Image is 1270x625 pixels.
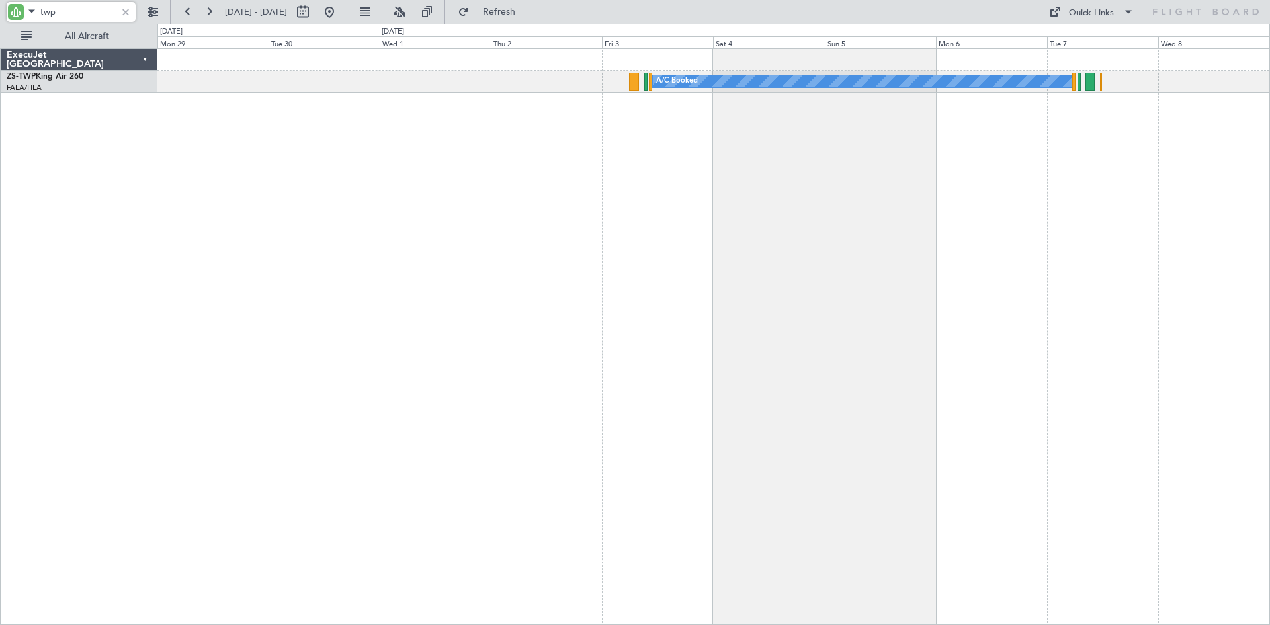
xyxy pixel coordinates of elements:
div: Quick Links [1069,7,1114,20]
div: Wed 1 [380,36,491,48]
div: Sun 5 [825,36,936,48]
div: Fri 3 [602,36,713,48]
span: Refresh [472,7,527,17]
button: All Aircraft [15,26,144,47]
input: A/C (Reg. or Type) [40,2,116,22]
span: [DATE] - [DATE] [225,6,287,18]
a: FALA/HLA [7,83,42,93]
div: Wed 8 [1158,36,1269,48]
a: ZS-TWPKing Air 260 [7,73,83,81]
div: Mon 29 [157,36,269,48]
div: Mon 6 [936,36,1047,48]
span: All Aircraft [34,32,140,41]
div: Tue 7 [1047,36,1158,48]
button: Refresh [452,1,531,22]
div: [DATE] [160,26,183,38]
div: Thu 2 [491,36,602,48]
div: Sat 4 [713,36,824,48]
div: Tue 30 [269,36,380,48]
button: Quick Links [1042,1,1140,22]
div: [DATE] [382,26,404,38]
span: ZS-TWP [7,73,36,81]
div: A/C Booked [656,71,698,91]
